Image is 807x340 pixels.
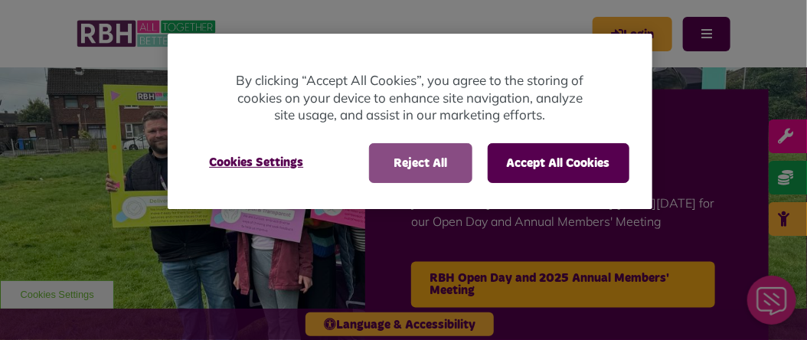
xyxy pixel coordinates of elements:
div: Close Web Assistant [9,5,58,54]
button: Reject All [369,143,472,183]
button: Cookies Settings [191,143,322,181]
div: Privacy [168,34,652,209]
p: By clicking “Accept All Cookies”, you agree to the storing of cookies on your device to enhance s... [229,72,590,124]
div: Cookie banner [168,34,652,209]
button: Accept All Cookies [488,143,629,183]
